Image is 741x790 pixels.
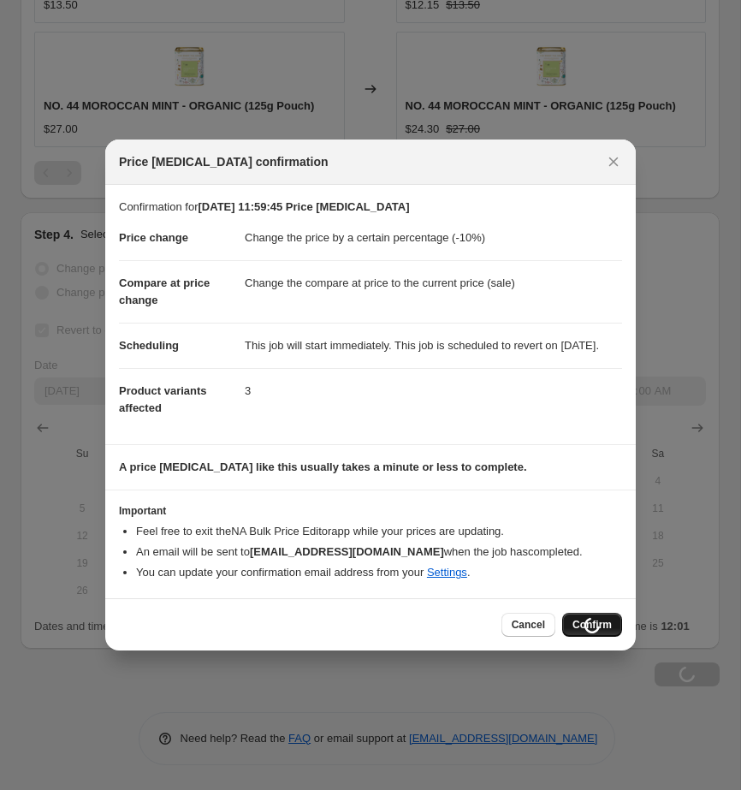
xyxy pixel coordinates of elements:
[136,564,622,581] li: You can update your confirmation email address from your .
[119,460,527,473] b: A price [MEDICAL_DATA] like this usually takes a minute or less to complete.
[245,260,622,306] dd: Change the compare at price to the current price (sale)
[119,231,188,244] span: Price change
[198,200,409,213] b: [DATE] 11:59:45 Price [MEDICAL_DATA]
[245,368,622,413] dd: 3
[245,216,622,260] dd: Change the price by a certain percentage (-10%)
[119,153,329,170] span: Price [MEDICAL_DATA] confirmation
[136,543,622,561] li: An email will be sent to when the job has completed .
[512,618,545,632] span: Cancel
[501,613,555,637] button: Cancel
[119,276,210,306] span: Compare at price change
[245,323,622,368] dd: This job will start immediately. This job is scheduled to revert on [DATE].
[602,150,625,174] button: Close
[250,545,444,558] b: [EMAIL_ADDRESS][DOMAIN_NAME]
[427,566,467,579] a: Settings
[119,504,622,518] h3: Important
[119,199,622,216] p: Confirmation for
[119,339,179,352] span: Scheduling
[136,523,622,540] li: Feel free to exit the NA Bulk Price Editor app while your prices are updating.
[119,384,207,414] span: Product variants affected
